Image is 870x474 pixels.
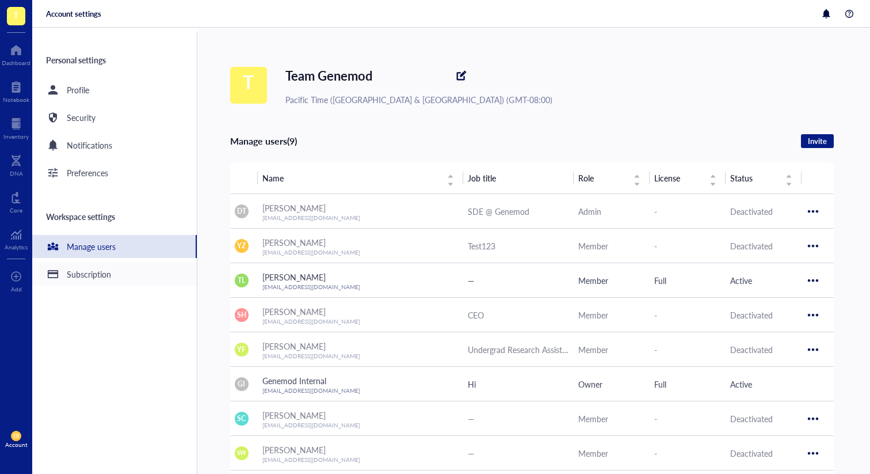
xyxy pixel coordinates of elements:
span: [PERSON_NAME] [262,271,326,283]
span: [PERSON_NAME] [262,237,326,248]
th: Status [726,162,802,194]
div: Member [578,274,645,287]
span: License [654,172,703,184]
div: Notifications [67,139,112,151]
span: Invite [808,136,827,146]
span: — [468,413,474,424]
span: Deactivated [730,413,773,424]
span: Deactivated [730,206,773,217]
div: Full [654,378,721,390]
span: Active [730,378,752,390]
div: Preferences [67,166,108,179]
div: Core [10,207,22,214]
span: Deactivated [730,309,773,321]
span: Deactivated [730,240,773,252]
span: Active [730,275,752,286]
a: Subscription [32,263,197,286]
span: T [13,7,19,22]
span: [EMAIL_ADDRESS][DOMAIN_NAME] [262,248,360,256]
div: Manage users [67,240,116,253]
th: Job title [463,162,574,194]
span: TL [238,275,245,286]
div: - [654,309,721,321]
div: Notebook [3,96,29,103]
span: [EMAIL_ADDRESS][DOMAIN_NAME] [262,421,360,429]
a: Manage users [32,235,197,258]
div: Member [578,343,645,356]
span: [PERSON_NAME] [262,444,326,456]
a: Notifications [32,134,197,157]
span: [PERSON_NAME] [262,409,326,421]
div: Member [578,309,645,321]
div: Admin [578,205,645,218]
th: License [650,162,726,194]
div: Workspace settings [32,203,197,230]
div: Dashboard [2,59,30,66]
div: Security [67,111,96,124]
span: GI [238,379,245,389]
span: — [468,275,474,286]
span: Role [578,172,627,184]
span: Team Genemod [285,66,372,85]
span: T [243,67,254,96]
div: Owner [578,378,645,390]
span: SC [237,414,246,424]
span: [EMAIL_ADDRESS][DOMAIN_NAME] [262,386,360,395]
div: Inventory [3,133,29,140]
span: Name [262,172,440,184]
span: [EMAIL_ADDRESS][DOMAIN_NAME] [262,283,360,291]
span: Test123 [468,240,495,252]
a: Analytics [5,225,28,251]
div: - [654,343,721,356]
div: Pacific Time ([GEOGRAPHIC_DATA] & [GEOGRAPHIC_DATA]) (GMT-08:00) [285,93,552,106]
span: SDE @ Genemod [468,206,529,217]
div: - [654,205,721,218]
div: DNA [10,170,23,177]
span: [EMAIL_ADDRESS][DOMAIN_NAME] [262,456,360,464]
span: DT [237,206,246,217]
span: [EMAIL_ADDRESS][DOMAIN_NAME] [262,214,360,222]
div: Member [578,447,645,460]
span: CEO [468,309,484,321]
th: Role [574,162,650,194]
span: SH [237,310,246,320]
span: [PERSON_NAME] [262,202,326,214]
button: Invite [801,134,834,148]
span: Undergrad Research Assistant [468,344,574,355]
span: Status [730,172,779,184]
span: Genemod Internal [262,375,326,386]
span: SW [237,449,247,458]
div: Full [654,274,721,287]
div: - [654,412,721,425]
div: Member [578,240,645,252]
div: Account settings [46,9,101,19]
span: [PERSON_NAME] [262,306,326,317]
a: Security [32,106,197,129]
a: Notebook [3,78,29,103]
div: - [654,240,721,252]
div: Member [578,412,645,425]
span: Deactivated [730,448,773,459]
div: Personal settings [32,46,197,74]
div: Profile [67,84,89,96]
div: Subscription [67,268,111,280]
a: Core [10,188,22,214]
th: Name [258,162,463,194]
span: [PERSON_NAME] [262,340,326,352]
a: DNA [10,151,23,177]
div: Analytics [5,244,28,251]
span: [EMAIL_ADDRESS][DOMAIN_NAME] [262,352,360,360]
a: Preferences [32,161,197,184]
div: Manage users (9) [230,134,297,149]
span: YZ [237,241,246,251]
div: - [654,447,721,460]
span: Hi [468,378,476,390]
a: Dashboard [2,41,30,66]
span: Deactivated [730,344,773,355]
div: Add [11,286,22,293]
span: — [468,448,474,459]
span: YF [237,344,246,355]
span: [EMAIL_ADDRESS][DOMAIN_NAME] [262,317,360,325]
div: Account [5,441,28,448]
span: EB [13,433,19,439]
